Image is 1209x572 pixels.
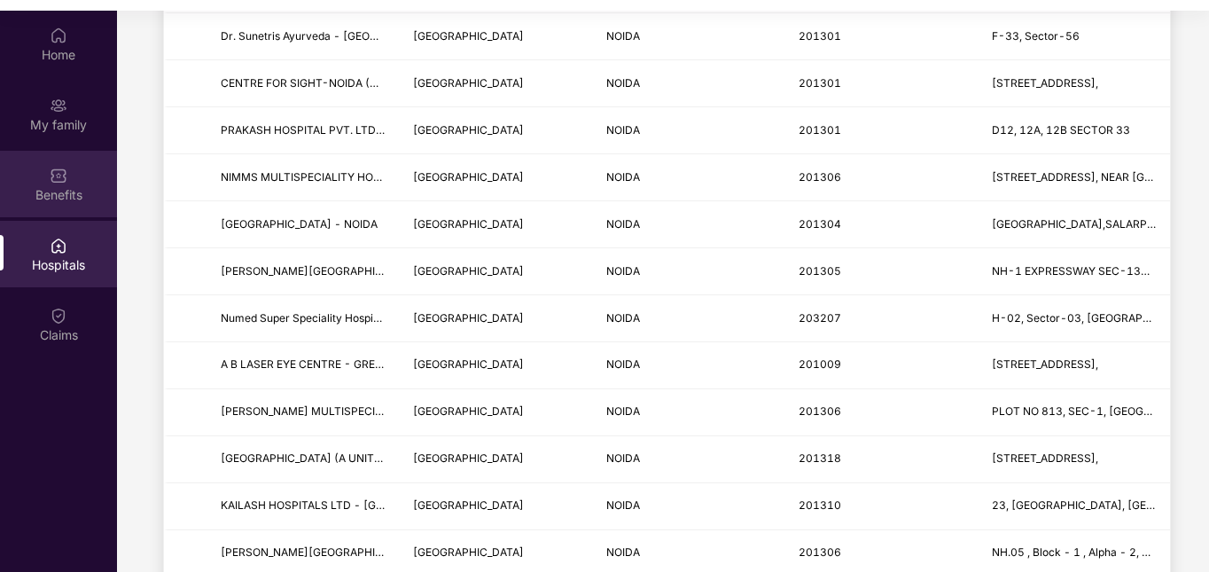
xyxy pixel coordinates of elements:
[606,404,640,418] span: NOIDA
[799,264,841,278] span: 201305
[221,170,506,184] span: NIMMS MULTISPECIALITY HOSPITAL - GREATER NOIDA
[413,29,524,43] span: [GEOGRAPHIC_DATA]
[413,264,524,278] span: [GEOGRAPHIC_DATA]
[606,76,640,90] span: NOIDA
[50,237,67,255] img: svg+xml;base64,PHN2ZyBpZD0iSG9zcGl0YWxzIiB4bWxucz0iaHR0cDovL3d3dy53My5vcmcvMjAwMC9zdmciIHdpZHRoPS...
[606,123,640,137] span: NOIDA
[992,451,1098,465] span: [STREET_ADDRESS],
[606,29,640,43] span: NOIDA
[992,29,1080,43] span: F-33, Sector-56
[799,498,841,512] span: 201310
[799,123,841,137] span: 201301
[221,498,474,512] span: KAILASH HOSPITALS LTD - [GEOGRAPHIC_DATA]
[221,217,378,231] span: [GEOGRAPHIC_DATA] - NOIDA
[399,389,591,436] td: UTTAR PRADESH
[399,154,591,201] td: UTTAR PRADESH
[992,76,1098,90] span: [STREET_ADDRESS],
[399,483,591,530] td: UTTAR PRADESH
[606,264,640,278] span: NOIDA
[592,107,784,154] td: NOIDA
[799,545,841,559] span: 201306
[399,13,591,60] td: UTTAR PRADESH
[413,357,524,371] span: [GEOGRAPHIC_DATA]
[207,107,399,154] td: PRAKASH HOSPITAL PVT. LTD - NOIDA
[592,436,784,483] td: NOIDA
[50,307,67,325] img: svg+xml;base64,PHN2ZyBpZD0iQ2xhaW0iIHhtbG5zPSJodHRwOi8vd3d3LnczLm9yZy8yMDAwL3N2ZyIgd2lkdGg9IjIwIi...
[399,295,591,342] td: UTTAR PRADESH
[413,404,524,418] span: [GEOGRAPHIC_DATA]
[978,342,1170,389] td: 3RD FLOOR, EMBARK PLAZA, SEC-4, GREATER NOIDA WEST, GAUR CITY CENTRE,
[221,545,542,559] span: [PERSON_NAME][GEOGRAPHIC_DATA] - [GEOGRAPHIC_DATA]
[413,545,524,559] span: [GEOGRAPHIC_DATA]
[413,311,524,325] span: [GEOGRAPHIC_DATA]
[799,217,841,231] span: 201304
[413,217,524,231] span: [GEOGRAPHIC_DATA]
[207,295,399,342] td: Numed Super Speciality Hospital - Noida
[992,545,1190,559] span: NH.05 , Block - 1 , Alpha - 2, Greater -
[413,451,524,465] span: [GEOGRAPHIC_DATA]
[606,311,640,325] span: NOIDA
[399,436,591,483] td: UTTAR PRADESH
[413,170,524,184] span: [GEOGRAPHIC_DATA]
[606,545,640,559] span: NOIDA
[221,264,542,278] span: [PERSON_NAME][GEOGRAPHIC_DATA] - [GEOGRAPHIC_DATA]
[978,201,1170,248] td: GANPATI HOSPITAL & MATERNITY CENTRE,SALARPUR,NOIDA,GB.NAGAR,UP
[399,201,591,248] td: UTTAR PRADESH
[978,436,1170,483] td: 4TH AVENUE, GAUR CITY -1 , GREATER NOIDA WEST,
[799,311,841,325] span: 203207
[592,483,784,530] td: NOIDA
[992,357,1098,371] span: [STREET_ADDRESS],
[413,498,524,512] span: [GEOGRAPHIC_DATA]
[978,107,1170,154] td: D12, 12A, 12B SECTOR 33
[413,76,524,90] span: [GEOGRAPHIC_DATA]
[592,60,784,107] td: NOIDA
[606,498,640,512] span: NOIDA
[978,483,1170,530] td: 23, Institutional Area, Greater Noida -
[592,342,784,389] td: NOIDA
[207,60,399,107] td: CENTRE FOR SIGHT-NOIDA (A UNIT OF NEW DELHI CENTRE FOR SIGHT LTD) - NOIDA
[978,13,1170,60] td: F-33, Sector-56
[221,311,509,325] span: Numed Super Speciality Hospital - [GEOGRAPHIC_DATA]
[399,107,591,154] td: UTTAR PRADESH
[592,295,784,342] td: NOIDA
[207,483,399,530] td: KAILASH HOSPITALS LTD - GREATER NOIDA
[207,13,399,60] td: Dr. Sunetris Ayurveda - Noida
[992,123,1130,137] span: D12, 12A, 12B SECTOR 33
[606,170,640,184] span: NOIDA
[207,342,399,389] td: A B LASER EYE CENTRE - GREATER NOIDA
[207,389,399,436] td: NIX MULTISPECIALTY DIAGNOSTIC & POLYCLINIC - GREATER NOIDA
[221,404,643,418] span: [PERSON_NAME] MULTISPECIALTY DIAGNOSTIC & POLYCLINIC - GREATER NOIDA
[207,436,399,483] td: LYF HOSPITAL GAUR CITY (A UNIT OF SUBURBAN HOSPITAL) - GREATER NOIDA
[592,13,784,60] td: NOIDA
[399,248,591,295] td: UTTAR PRADESH
[799,76,841,90] span: 201301
[221,29,454,43] span: Dr. Sunetris Ayurveda - [GEOGRAPHIC_DATA]
[799,357,841,371] span: 201009
[606,451,640,465] span: NOIDA
[221,357,438,371] span: A B LASER EYE CENTRE - GREATER NOIDA
[221,76,738,90] span: CENTRE FOR SIGHT-NOIDA (A UNIT OF NEW DELHI CENTRE FOR SIGHT LTD) - [GEOGRAPHIC_DATA]
[978,154,1170,201] td: 310 KHA, HALDONI, BISRAKH ROAD, KULESHRA, NEAR EID-GAH, GREATER
[221,123,499,137] span: PRAKASH HOSPITAL PVT. LTD - [GEOGRAPHIC_DATA]
[207,201,399,248] td: GANPATI HOSPITAL & MATERNITY CENTRE - NOIDA
[606,217,640,231] span: NOIDA
[799,29,841,43] span: 201301
[50,97,67,114] img: svg+xml;base64,PHN2ZyB3aWR0aD0iMjAiIGhlaWdodD0iMjAiIHZpZXdCb3g9IjAgMCAyMCAyMCIgZmlsbD0ibm9uZSIgeG...
[978,248,1170,295] td: NH-1 EXPRESSWAY SEC-137 NEAR ADVENT TOWER
[207,248,399,295] td: FELIX HOSPITAL - NOIDA
[413,123,524,137] span: [GEOGRAPHIC_DATA]
[50,167,67,184] img: svg+xml;base64,PHN2ZyBpZD0iQmVuZWZpdHMiIHhtbG5zPSJodHRwOi8vd3d3LnczLm9yZy8yMDAwL3N2ZyIgd2lkdGg9Ij...
[592,201,784,248] td: NOIDA
[592,154,784,201] td: NOIDA
[978,295,1170,342] td: H-02, Sector-03, Greater Noida (West), Extension, Nr. Florence International school,
[207,154,399,201] td: NIMMS MULTISPECIALITY HOSPITAL - GREATER NOIDA
[399,342,591,389] td: UTTAR PRADESH
[399,60,591,107] td: UTTAR PRADESH
[50,27,67,44] img: svg+xml;base64,PHN2ZyBpZD0iSG9tZSIgeG1sbnM9Imh0dHA6Ly93d3cudzMub3JnLzIwMDAvc3ZnIiB3aWR0aD0iMjAiIG...
[221,451,636,465] span: [GEOGRAPHIC_DATA] (A UNIT OF SUBURBAN HOSPITAL) - [GEOGRAPHIC_DATA]
[606,357,640,371] span: NOIDA
[799,451,841,465] span: 201318
[978,389,1170,436] td: PLOT NO 813, SEC-1, GREATER NOIDA, BISHRAKH, BEHIND ACE CITY, GREATER
[592,389,784,436] td: NOIDA
[799,170,841,184] span: 201306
